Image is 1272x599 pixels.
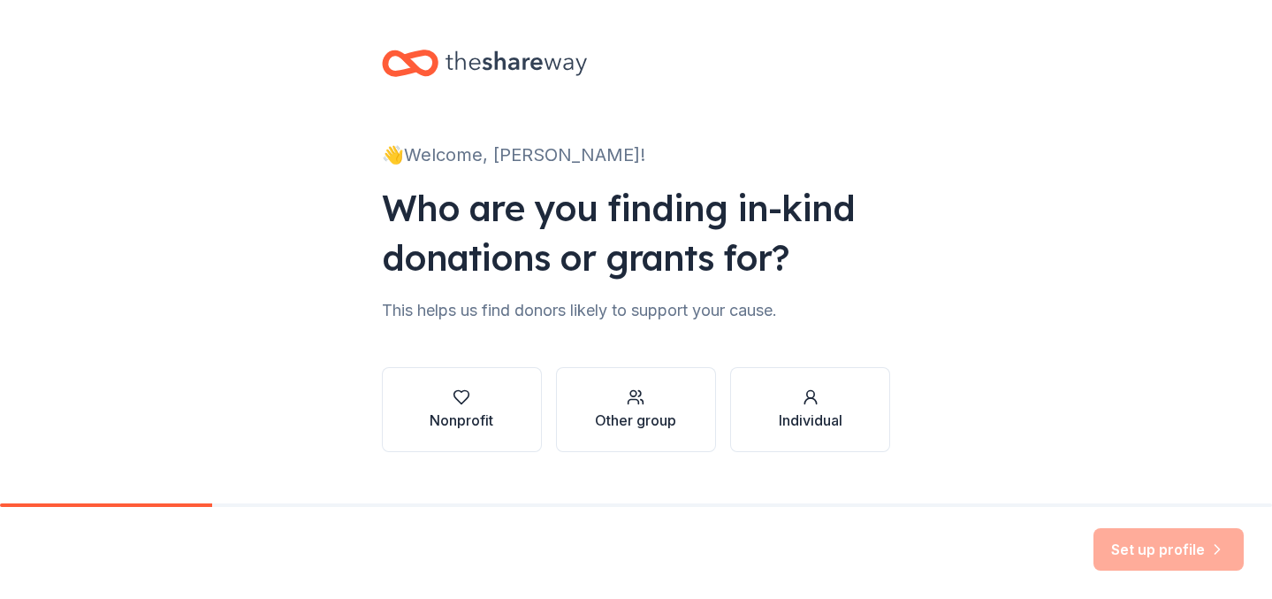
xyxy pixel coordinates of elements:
[430,410,493,431] div: Nonprofit
[730,367,890,452] button: Individual
[382,183,891,282] div: Who are you finding in-kind donations or grants for?
[382,296,891,325] div: This helps us find donors likely to support your cause.
[382,367,542,452] button: Nonprofit
[556,367,716,452] button: Other group
[382,141,891,169] div: 👋 Welcome, [PERSON_NAME]!
[779,410,842,431] div: Individual
[595,410,676,431] div: Other group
